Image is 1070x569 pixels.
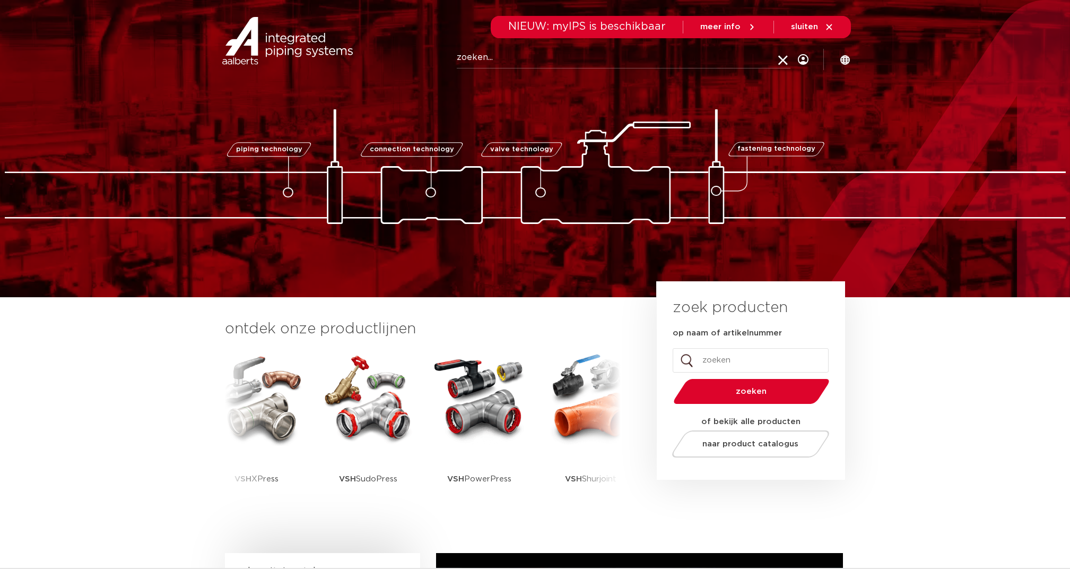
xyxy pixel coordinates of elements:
button: zoeken [669,378,833,405]
input: zoeken... [457,47,790,68]
p: Shurjoint [565,446,616,512]
span: naar product catalogus [702,440,798,448]
p: PowerPress [447,446,511,512]
a: VSHSudoPress [320,350,416,512]
a: VSHXPress [209,350,305,512]
input: zoeken [673,348,829,373]
span: meer info [700,23,741,31]
span: NIEUW: myIPS is beschikbaar [508,21,666,32]
p: SudoPress [339,446,397,512]
span: valve technology [490,146,553,153]
a: sluiten [791,22,834,32]
h3: zoek producten [673,297,788,318]
a: VSHPowerPress [432,350,527,512]
p: XPress [234,446,279,512]
span: connection technology [369,146,454,153]
span: sluiten [791,23,818,31]
a: VSHShurjoint [543,350,639,512]
a: meer info [700,22,756,32]
h3: ontdek onze productlijnen [225,318,621,340]
strong: VSH [447,475,464,483]
span: zoeken [701,387,802,395]
strong: VSH [565,475,582,483]
strong: of bekijk alle producten [701,418,801,426]
label: op naam of artikelnummer [673,328,782,339]
span: piping technology [236,146,302,153]
strong: VSH [234,475,251,483]
div: my IPS [798,38,808,81]
a: naar product catalogus [669,430,832,458]
strong: VSH [339,475,356,483]
span: fastening technology [737,146,815,153]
